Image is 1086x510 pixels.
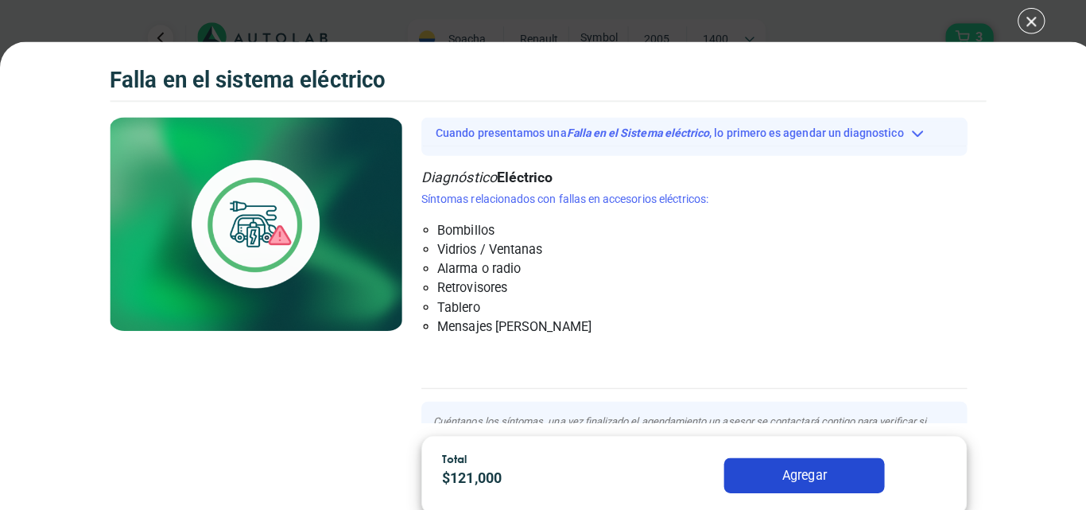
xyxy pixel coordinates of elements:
[492,168,548,184] span: Eléctrico
[417,189,959,206] p: Síntomas relacionados con fallas en accesorios eléctricos:
[717,454,876,489] button: Agregar
[417,120,959,145] button: Cuando presentamos unaFalla en el Sistema eléctrico, lo primero es agendar un diagnostico
[433,295,853,314] li: Tablero
[109,67,382,93] h3: Falla en el Sistema eléctrico
[433,219,853,238] li: Bombillos
[438,447,463,461] span: Total
[433,314,853,333] li: Mensajes [PERSON_NAME]
[433,276,853,295] li: Retrovisores
[438,463,632,485] p: $ 121,000
[433,257,853,276] li: Alarma o radio
[417,168,492,184] span: Diagnóstico
[433,238,853,257] li: Vidrios / Ventanas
